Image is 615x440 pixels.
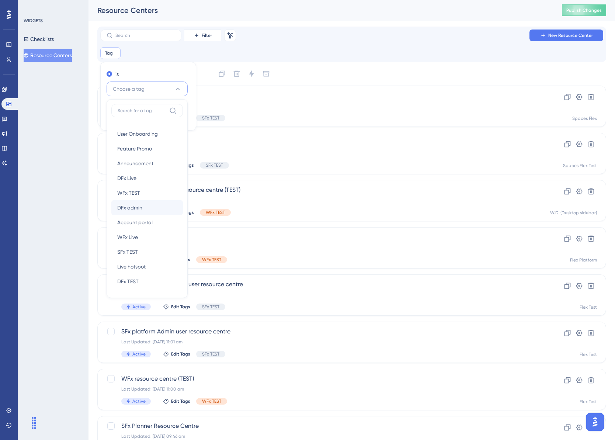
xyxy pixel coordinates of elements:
[111,259,183,274] button: Live hotspot
[572,115,597,121] div: Spaces Flex
[111,230,183,245] button: WFx Live
[202,351,219,357] span: SFx TEST
[117,262,146,271] span: Live hotspot
[566,7,602,13] span: Publish Changes
[121,91,523,100] span: Mitre 10 Planner Test
[550,210,597,216] div: W.D. (Desktop sidebar)
[121,386,523,392] div: Last Updated: [DATE] 11:00 am
[121,233,523,242] span: WFx FR resource centre
[117,218,153,227] span: Account portal
[111,171,183,186] button: DFx Live
[121,433,523,439] div: Last Updated: [DATE] 09:46 am
[206,209,225,215] span: WFx TEST
[202,257,221,263] span: WFx TEST
[171,351,190,357] span: Edit Tags
[548,32,593,38] span: New Resource Center
[202,398,221,404] span: WFx TEST
[121,374,523,383] span: WFx resource centre (TEST)
[111,127,183,141] button: User Onboarding
[111,156,183,171] button: Announcement
[206,162,223,168] span: SFx TEST
[115,70,119,79] label: is
[105,50,113,56] span: Tag
[529,30,603,41] button: New Resource Center
[111,274,183,289] button: DFx TEST
[24,32,54,46] button: Checklists
[111,215,183,230] button: Account portal
[121,339,523,345] div: Last Updated: [DATE] 11:01 am
[202,115,219,121] span: SFx TEST
[113,84,145,93] span: Choose a tag
[111,200,183,215] button: DFx admin
[132,304,146,310] span: Active
[117,129,158,138] span: User Onboarding
[121,422,523,430] span: SFx Planner Resource Centre
[121,150,523,156] div: Last Updated: [DATE] 11:23 am
[202,32,212,38] span: Filter
[24,18,43,24] div: WIDGETS
[117,233,138,242] span: WFx Live
[570,257,597,263] div: Flex Platform
[118,108,166,114] input: Search for a tag
[117,174,136,183] span: DFx Live
[97,5,543,15] div: Resource Centers
[121,103,523,109] div: Last Updated: [DATE] 11:50 am
[117,247,138,256] span: SFx TEST
[111,186,183,200] button: WFx TEST
[580,351,597,357] div: Flex Test
[132,398,146,404] span: Active
[117,144,152,153] span: Feature Promo
[584,411,606,433] iframe: UserGuiding AI Assistant Launcher
[132,351,146,357] span: Active
[121,327,523,336] span: SFx platform Admin user resource centre
[115,33,175,38] input: Search
[562,4,606,16] button: Publish Changes
[202,304,219,310] span: SFx TEST
[121,280,523,289] span: SFx platform Non admin user resource centre
[121,138,523,147] span: SFx Planner Test
[171,398,190,404] span: Edit Tags
[580,304,597,310] div: Flex Test
[121,292,523,298] div: Last Updated: [DATE] 11:00 am
[111,245,183,259] button: SFx TEST
[117,188,140,197] span: WFx TEST
[117,277,139,286] span: DFx TEST
[121,186,523,194] span: WD (desktop sidebar) resource centre (TEST)
[121,197,523,203] div: Last Updated: [DATE] 08:49 am
[111,141,183,156] button: Feature Promo
[163,351,190,357] button: Edit Tags
[24,49,72,62] button: Resource Centers
[121,245,523,250] div: Last Updated: [DATE] 11:44 am
[117,203,142,212] span: DFx admin
[163,304,190,310] button: Edit Tags
[563,163,597,169] div: Spaces Flex Test
[163,398,190,404] button: Edit Tags
[107,82,188,96] button: Choose a tag
[171,304,190,310] span: Edit Tags
[580,399,597,405] div: Flex Test
[117,159,153,168] span: Announcement
[28,412,40,434] div: Drag
[184,30,221,41] button: Filter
